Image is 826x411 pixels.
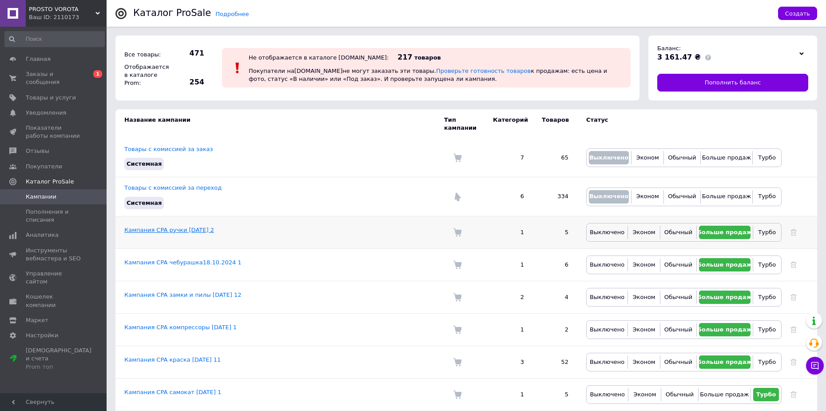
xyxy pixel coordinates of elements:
span: 1 [93,70,102,78]
span: Обычный [668,154,696,161]
span: Пополнить баланс [705,79,761,87]
a: Удалить [790,391,797,398]
a: Кампания CPA самокат [DATE] 1 [124,389,221,395]
span: Обычный [664,229,692,235]
button: Турбо [755,258,779,271]
span: Эконом [633,359,655,365]
td: Название кампании [115,109,444,139]
span: Маркет [26,316,48,324]
img: Комиссия за заказ [453,325,462,334]
input: Поиск [4,31,105,47]
button: Турбо [755,355,779,369]
button: Турбо [753,388,779,401]
button: Выключено [589,291,625,304]
button: Обычный [663,291,694,304]
img: Комиссия за заказ [453,228,462,237]
span: 254 [173,77,204,87]
td: Товаров [533,109,577,139]
button: Чат с покупателем [806,357,824,375]
button: Турбо [755,323,779,336]
button: Больше продаж [699,226,750,239]
button: Обычный [663,355,694,369]
img: Комиссия за заказ [453,293,462,302]
span: Обычный [664,261,692,268]
td: Статус [577,109,782,139]
a: Удалить [790,294,797,300]
span: Выключено [590,359,624,365]
td: Тип кампании [444,109,484,139]
td: 3 [484,346,533,378]
span: Создать [785,10,810,17]
span: Главная [26,55,51,63]
span: Заказы и сообщения [26,70,82,86]
button: Обычный [663,388,695,401]
button: Эконом [630,355,658,369]
div: Все товары: [122,48,171,61]
button: Эконом [630,226,658,239]
span: Турбо [758,294,776,300]
button: Эконом [634,190,661,204]
span: Эконом [633,229,655,235]
span: Эконом [636,193,659,200]
button: Больше продаж [701,388,749,401]
span: Турбо [758,154,776,161]
span: Аналитика [26,231,59,239]
span: Турбо [756,391,776,398]
td: 1 [484,313,533,346]
button: Выключено [589,190,629,204]
span: Покупатели [26,163,62,171]
a: Пополнить баланс [657,74,808,92]
td: 5 [533,216,577,248]
span: Управление сайтом [26,270,82,286]
a: Подробнее [215,11,249,17]
img: Комиссия за заказ [453,153,462,162]
span: Выключено [590,261,624,268]
td: 334 [533,177,577,216]
button: Выключено [589,258,625,271]
span: Товары и услуги [26,94,76,102]
div: Каталог ProSale [133,8,211,18]
button: Выключено [589,355,625,369]
span: Системная [127,200,162,206]
span: Эконом [633,294,655,300]
button: Обычный [663,258,694,271]
span: Больше продаж [702,154,751,161]
span: Турбо [758,326,776,333]
img: :exclamation: [231,61,244,75]
span: Каталог ProSale [26,178,74,186]
button: Эконом [630,258,658,271]
td: 7 [484,139,533,177]
span: Турбо [758,359,776,365]
button: Создать [778,7,817,20]
span: Инструменты вебмастера и SEO [26,247,82,263]
span: Больше продаж [697,326,752,333]
span: Обычный [668,193,696,200]
span: Баланс: [657,45,681,52]
a: Товары с комиссией за заказ [124,146,213,152]
span: Уведомления [26,109,66,117]
button: Эконом [631,388,659,401]
button: Выключено [589,323,625,336]
button: Больше продаж [703,190,750,204]
a: Кампания CPA замки и пилы [DATE] 12 [124,291,241,298]
td: 65 [533,139,577,177]
button: Обычный [663,226,694,239]
span: Больше продаж [700,391,749,398]
span: Обычный [664,359,692,365]
span: Выключено [590,229,624,235]
span: PROSTO VOROTA [29,5,95,13]
a: Товары с комиссией за переход [124,184,222,191]
button: Больше продаж [699,258,750,271]
a: Кампания CPA чебурашка18.10.2024 1 [124,259,242,266]
td: 1 [484,378,533,411]
span: Эконом [636,154,659,161]
span: Настройки [26,331,58,339]
span: Выключено [590,391,625,398]
td: 6 [533,248,577,281]
button: Выключено [589,388,626,401]
button: Обычный [666,151,698,164]
span: Турбо [758,229,776,235]
button: Выключено [589,151,629,164]
span: товаров [414,54,441,61]
span: Обычный [664,326,692,333]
